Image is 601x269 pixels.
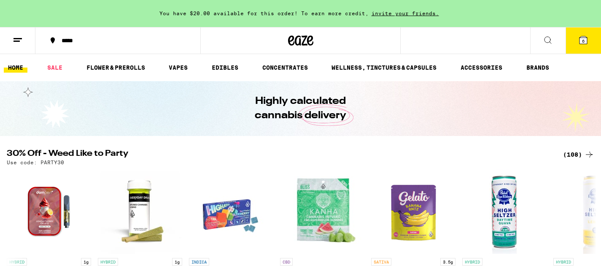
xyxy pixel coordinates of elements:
p: HYBRID [7,258,27,266]
span: invite your friends. [369,11,442,16]
span: 6 [582,38,585,43]
img: Dompen - Lemon Cherry Gelato - 1g [7,169,91,254]
a: ACCESSORIES [456,62,507,73]
p: 3.5g [440,258,455,266]
a: SALE [43,62,67,73]
img: Everyday - 24k Gold Punch Infused 2-Pack - 1g [98,169,182,254]
p: HYBRID [98,258,118,266]
a: (108) [563,149,594,160]
h2: 30% Off - Weed Like to Party [7,149,553,160]
a: EDIBLES [208,62,243,73]
img: Gelato - Banana Runtz - 3.5g [371,169,455,254]
a: CONCENTRATES [258,62,312,73]
a: BRANDS [522,62,553,73]
p: Use code: PARTY30 [7,160,64,165]
a: WELLNESS, TINCTURES & CAPSULES [327,62,441,73]
p: HYBRID [462,258,482,266]
button: 6 [566,27,601,54]
p: HYBRID [553,258,574,266]
a: HOME [4,62,27,73]
img: Kanha - Watermelon 20:1 CBD Gummies [280,169,364,254]
img: Pabst Labs - Daytime Guava 10:5 High Seltzer [462,169,547,254]
a: VAPES [164,62,192,73]
a: FLOWER & PREROLLS [82,62,149,73]
h1: Highly calculated cannabis delivery [231,94,370,123]
img: Highatus Powered by Cannabiotix - Blueberry 1:1:1 Gummies [189,169,273,254]
p: SATIVA [371,258,391,266]
span: You have $20.00 available for this order! To earn more credit, [159,11,369,16]
p: 1g [172,258,182,266]
p: INDICA [189,258,209,266]
p: 1g [81,258,91,266]
p: CBD [280,258,293,266]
